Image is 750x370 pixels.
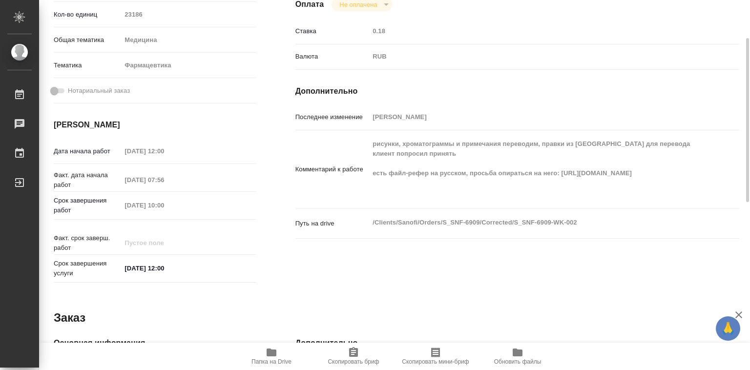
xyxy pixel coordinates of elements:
span: Обновить файлы [494,358,542,365]
input: ✎ Введи что-нибудь [121,261,207,275]
button: Скопировать мини-бриф [395,343,477,370]
input: Пустое поле [121,236,207,250]
textarea: рисунки, хроматограммы и примечания переводим, правки из [GEOGRAPHIC_DATA] для перевода клиент по... [369,136,702,201]
span: Скопировать бриф [328,358,379,365]
input: Пустое поле [121,173,207,187]
textarea: /Clients/Sanofi/Orders/S_SNF-6909/Corrected/S_SNF-6909-WK-002 [369,214,702,231]
input: Пустое поле [369,110,702,124]
p: Факт. дата начала работ [54,170,121,190]
button: Не оплачена [336,0,380,9]
p: Дата начала работ [54,146,121,156]
h4: Основная информация [54,337,256,349]
div: Медицина [121,32,256,48]
input: Пустое поле [369,24,702,38]
span: Нотариальный заказ [68,86,130,96]
button: Папка на Drive [230,343,312,370]
p: Срок завершения работ [54,196,121,215]
span: Папка на Drive [251,358,292,365]
p: Общая тематика [54,35,121,45]
button: Скопировать бриф [312,343,395,370]
h2: Заказ [54,310,85,326]
h4: Дополнительно [295,337,739,349]
p: Валюта [295,52,370,62]
p: Кол-во единиц [54,10,121,20]
h4: [PERSON_NAME] [54,119,256,131]
p: Ставка [295,26,370,36]
span: 🙏 [720,318,736,339]
input: Пустое поле [121,198,207,212]
p: Последнее изменение [295,112,370,122]
p: Факт. срок заверш. работ [54,233,121,253]
div: Фармацевтика [121,57,256,74]
span: Скопировать мини-бриф [402,358,469,365]
button: Обновить файлы [477,343,559,370]
h4: Дополнительно [295,85,739,97]
p: Комментарий к работе [295,164,370,174]
p: Путь на drive [295,219,370,228]
p: Тематика [54,61,121,70]
p: Срок завершения услуги [54,259,121,278]
input: Пустое поле [121,7,256,21]
div: RUB [369,48,702,65]
button: 🙏 [716,316,740,341]
input: Пустое поле [121,144,207,158]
